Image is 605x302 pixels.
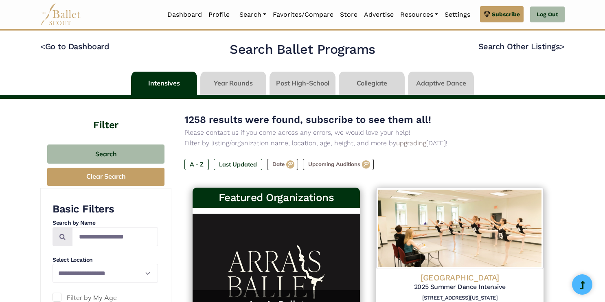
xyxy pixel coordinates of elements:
a: Log Out [530,7,565,23]
label: Date [267,159,298,170]
li: Year Rounds [199,72,268,95]
label: Upcoming Auditions [303,159,374,170]
code: < [40,41,45,51]
h4: Search by Name [53,219,158,227]
h4: [GEOGRAPHIC_DATA] [383,272,537,283]
a: Search [236,6,270,23]
h5: 2025 Summer Dance Intensive [383,283,537,291]
a: Subscribe [480,6,524,22]
label: A - Z [184,159,209,170]
input: Search by names... [72,227,158,246]
img: Logo [376,188,544,269]
h3: Featured Organizations [199,191,353,205]
li: Post High-School [268,72,337,95]
h6: [STREET_ADDRESS][US_STATE] [383,295,537,302]
li: Intensives [129,72,199,95]
a: Settings [441,6,473,23]
h4: Select Location [53,256,158,264]
a: Resources [397,6,441,23]
a: Search Other Listings> [478,42,565,51]
a: Favorites/Compare [270,6,337,23]
a: Dashboard [164,6,205,23]
li: Adaptive Dance [406,72,476,95]
span: Subscribe [492,10,520,19]
code: > [560,41,565,51]
p: Please contact us if you come across any errors, we would love your help! [184,127,552,138]
a: Advertise [361,6,397,23]
h4: Filter [40,99,171,132]
h2: Search Ballet Programs [230,41,375,58]
a: <Go to Dashboard [40,42,109,51]
li: Collegiate [337,72,406,95]
p: Filter by listing/organization name, location, age, height, and more by [DATE]! [184,138,552,149]
a: Profile [205,6,233,23]
h3: Basic Filters [53,202,158,216]
label: Last Updated [214,159,262,170]
img: gem.svg [484,10,490,19]
span: 1258 results were found, subscribe to see them all! [184,114,431,125]
a: Store [337,6,361,23]
button: Clear Search [47,168,164,186]
a: upgrading [396,139,426,147]
button: Search [47,144,164,164]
